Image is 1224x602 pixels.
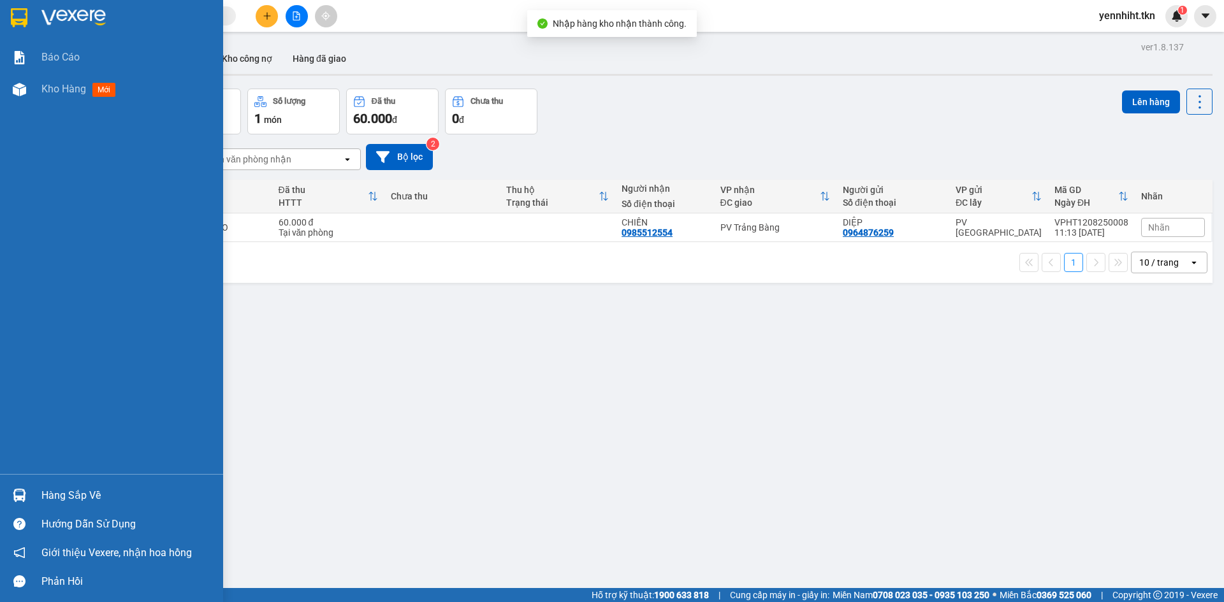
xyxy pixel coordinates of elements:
[833,588,989,602] span: Miền Nam
[1054,185,1118,195] div: Mã GD
[506,185,599,195] div: Thu hộ
[718,588,720,602] span: |
[391,191,493,201] div: Chưa thu
[873,590,989,600] strong: 0708 023 035 - 0935 103 250
[452,111,459,126] span: 0
[1000,588,1091,602] span: Miền Bắc
[263,11,272,20] span: plus
[41,572,214,591] div: Phản hồi
[392,115,397,125] span: đ
[1141,40,1184,54] div: ver 1.8.137
[1048,180,1135,213] th: Toggle SortBy
[1089,8,1165,24] span: yennhiht.tkn
[1194,5,1216,27] button: caret-down
[956,197,1031,208] div: ĐC lấy
[1141,191,1205,201] div: Nhãn
[1153,591,1162,599] span: copyright
[315,5,337,27] button: aim
[949,180,1048,213] th: Toggle SortBy
[13,83,26,96] img: warehouse-icon
[92,83,115,97] span: mới
[1189,257,1199,268] svg: open
[279,185,368,195] div: Đã thu
[843,197,943,208] div: Số điện thoại
[506,197,599,208] div: Trạng thái
[366,144,433,170] button: Bộ lọc
[1101,588,1103,602] span: |
[622,227,673,238] div: 0985512554
[254,111,261,126] span: 1
[282,43,356,74] button: Hàng đã giao
[720,185,820,195] div: VP nhận
[11,8,27,27] img: logo-vxr
[843,227,894,238] div: 0964876259
[346,89,439,134] button: Đã thu60.000đ
[622,199,708,209] div: Số điện thoại
[1122,90,1180,113] button: Lên hàng
[13,575,25,587] span: message
[592,588,709,602] span: Hỗ trợ kỹ thuật:
[1037,590,1091,600] strong: 0369 525 060
[956,185,1031,195] div: VP gửi
[622,217,708,227] div: CHIẾN
[41,83,86,95] span: Kho hàng
[273,97,305,106] div: Số lượng
[279,197,368,208] div: HTTT
[321,11,330,20] span: aim
[1064,253,1083,272] button: 1
[247,89,340,134] button: Số lượng1món
[13,489,26,502] img: warehouse-icon
[264,115,282,125] span: món
[286,5,308,27] button: file-add
[41,545,192,561] span: Giới thiệu Vexere, nhận hoa hồng
[1200,10,1211,22] span: caret-down
[1139,256,1179,269] div: 10 / trang
[353,111,392,126] span: 60.000
[279,227,379,238] div: Tại văn phòng
[537,18,548,29] span: check-circle
[13,547,25,559] span: notification
[622,183,708,194] div: Người nhận
[654,590,709,600] strong: 1900 633 818
[993,592,996,598] span: ⚪️
[279,217,379,227] div: 60.000 đ
[41,515,214,534] div: Hướng dẫn sử dụng
[13,51,26,64] img: solution-icon
[203,153,291,166] div: Chọn văn phòng nhận
[553,18,687,29] span: Nhập hàng kho nhận thành công.
[956,217,1042,238] div: PV [GEOGRAPHIC_DATA]
[1054,217,1128,227] div: VPHT1208250008
[292,11,301,20] span: file-add
[1171,10,1183,22] img: icon-new-feature
[13,518,25,530] span: question-circle
[730,588,829,602] span: Cung cấp máy in - giấy in:
[212,43,282,74] button: Kho công nợ
[1054,197,1118,208] div: Ngày ĐH
[459,115,464,125] span: đ
[342,154,353,164] svg: open
[720,197,820,208] div: ĐC giao
[372,97,395,106] div: Đã thu
[714,180,836,213] th: Toggle SortBy
[426,138,439,150] sup: 2
[445,89,537,134] button: Chưa thu0đ
[272,180,385,213] th: Toggle SortBy
[41,49,80,65] span: Báo cáo
[1054,227,1128,238] div: 11:13 [DATE]
[1180,6,1184,15] span: 1
[256,5,278,27] button: plus
[500,180,615,213] th: Toggle SortBy
[41,486,214,505] div: Hàng sắp về
[1178,6,1187,15] sup: 1
[720,222,830,233] div: PV Trảng Bàng
[470,97,503,106] div: Chưa thu
[843,217,943,227] div: DIỆP
[1148,222,1170,233] span: Nhãn
[843,185,943,195] div: Người gửi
